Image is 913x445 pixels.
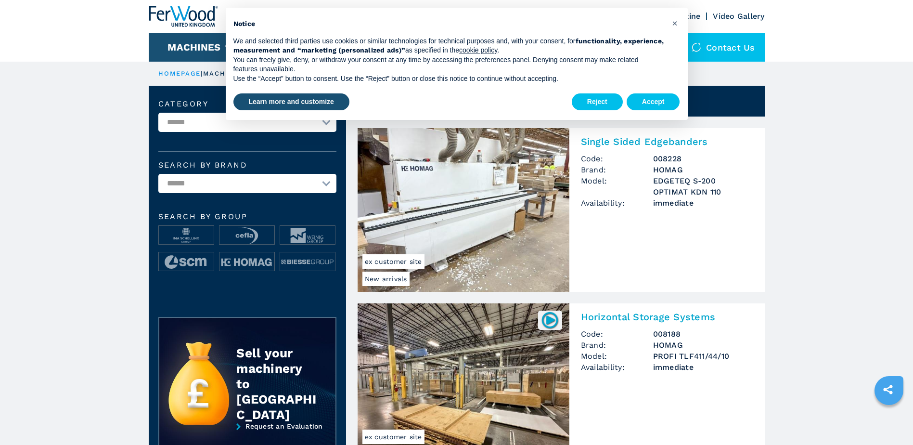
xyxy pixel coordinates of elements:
a: HOMEPAGE [158,70,201,77]
img: image [280,226,335,245]
span: | [201,70,203,77]
span: Availability: [581,197,653,209]
a: Video Gallery [713,12,764,21]
h2: Horizontal Storage Systems [581,311,753,323]
span: Brand: [581,164,653,175]
img: Contact us [692,42,701,52]
h3: HOMAG [653,340,753,351]
h3: 008188 [653,328,753,340]
img: 008188 [540,311,559,329]
h3: HOMAG [653,164,753,175]
p: machines [203,69,244,78]
h2: Single Sided Edgebanders [581,136,753,147]
h2: Notice [233,19,665,29]
img: Ferwood [149,6,218,27]
span: Search by group [158,213,336,221]
h3: EDGETEQ S-200 OPTIMAT KDN 110 [653,175,753,197]
strong: functionality, experience, measurement and “marketing (personalized ads)” [233,37,664,54]
div: Contact us [682,33,765,62]
img: Single Sided Edgebanders HOMAG EDGETEQ S-200 OPTIMAT KDN 110 [358,128,569,292]
button: Accept [627,93,680,111]
a: sharethis [876,378,900,402]
a: Single Sided Edgebanders HOMAG EDGETEQ S-200 OPTIMAT KDN 110New arrivalsex customer siteSingle Si... [358,128,765,292]
span: × [672,17,678,29]
span: Model: [581,175,653,197]
span: Code: [581,153,653,164]
span: New arrivals [362,272,410,286]
a: cookie policy [459,46,497,54]
span: ex customer site [362,430,424,444]
span: Model: [581,351,653,362]
span: immediate [653,197,753,209]
p: We and selected third parties use cookies or similar technologies for technical purposes and, wit... [233,37,665,55]
button: Reject [572,93,623,111]
p: Use the “Accept” button to consent. Use the “Reject” button or close this notice to continue with... [233,74,665,84]
h3: PROFI TLF411/44/10 [653,351,753,362]
img: image [219,252,274,272]
img: image [159,252,214,272]
span: Availability: [581,362,653,373]
div: Sell your machinery to [GEOGRAPHIC_DATA] [236,345,316,422]
label: Category [158,100,336,108]
span: immediate [653,362,753,373]
img: image [219,226,274,245]
button: Machines [167,41,220,53]
img: image [280,252,335,272]
span: ex customer site [362,254,424,269]
label: Search by brand [158,161,336,169]
button: Close this notice [668,15,683,31]
img: image [159,226,214,245]
button: Learn more and customize [233,93,349,111]
h3: 008228 [653,153,753,164]
span: Code: [581,328,653,340]
p: You can freely give, deny, or withdraw your consent at any time by accessing the preferences pane... [233,55,665,74]
span: Brand: [581,340,653,351]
